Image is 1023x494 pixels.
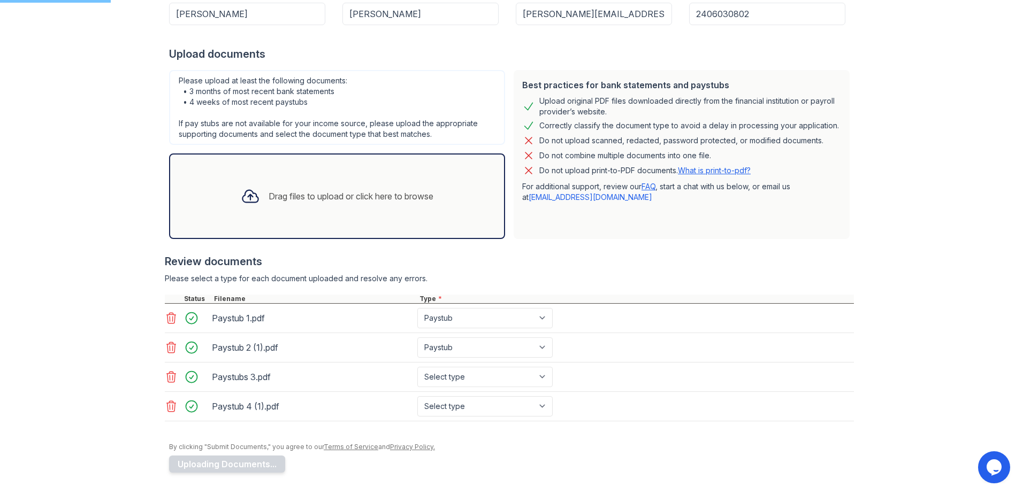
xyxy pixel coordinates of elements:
[390,443,435,451] a: Privacy Policy.
[169,70,505,145] div: Please upload at least the following documents: • 3 months of most recent bank statements • 4 wee...
[324,443,378,451] a: Terms of Service
[642,182,655,191] a: FAQ
[678,166,751,175] a: What is print-to-pdf?
[182,295,212,303] div: Status
[169,47,854,61] div: Upload documents
[169,443,854,451] div: By clicking "Submit Documents," you agree to our and
[522,79,841,91] div: Best practices for bank statements and paystubs
[522,181,841,203] p: For additional support, review our , start a chat with us below, or email us at
[539,165,751,176] p: Do not upload print-to-PDF documents.
[212,310,413,327] div: Paystub 1.pdf
[269,190,433,203] div: Drag files to upload or click here to browse
[539,134,823,147] div: Do not upload scanned, redacted, password protected, or modified documents.
[212,368,413,385] div: Paystubs 3.pdf
[169,456,285,473] button: Uploading Documents...
[978,451,1012,483] iframe: chat widget
[417,295,854,303] div: Type
[165,273,854,284] div: Please select a type for each document uploaded and resolve any errors.
[212,295,417,303] div: Filename
[165,254,854,269] div: Review documents
[539,149,711,162] div: Do not combine multiple documents into one file.
[212,398,413,415] div: Paystub 4 (1).pdf
[529,192,652,202] a: [EMAIL_ADDRESS][DOMAIN_NAME]
[212,339,413,356] div: Paystub 2 (1).pdf
[539,119,839,132] div: Correctly classify the document type to avoid a delay in processing your application.
[539,96,841,117] div: Upload original PDF files downloaded directly from the financial institution or payroll provider’...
